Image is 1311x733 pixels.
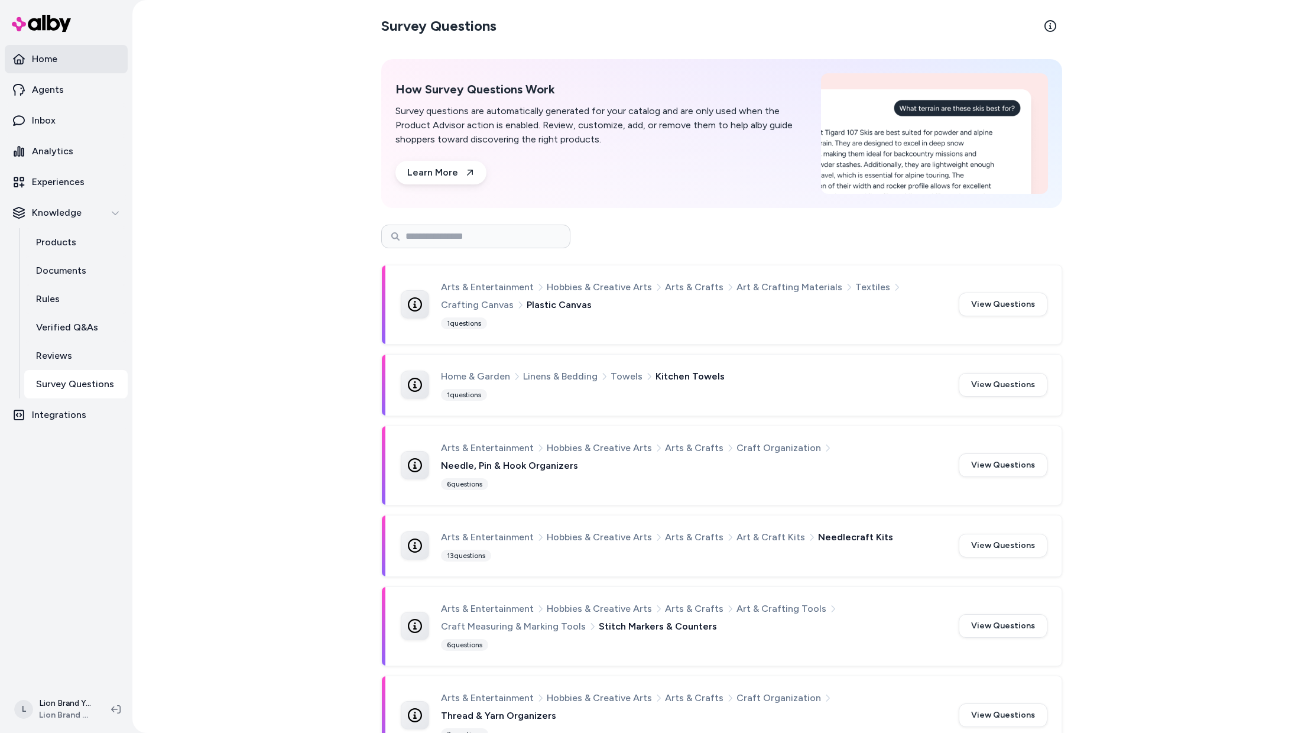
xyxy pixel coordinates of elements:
[39,709,92,721] span: Lion Brand Yarn
[736,601,826,617] span: Art & Crafting Tools
[5,76,128,104] a: Agents
[12,15,71,32] img: alby Logo
[665,440,723,456] span: Arts & Crafts
[547,440,652,456] span: Hobbies & Creative Arts
[24,285,128,313] a: Rules
[441,297,514,313] span: Crafting Canvas
[441,440,534,456] span: Arts & Entertainment
[395,161,486,184] a: Learn More
[36,264,86,278] p: Documents
[441,478,488,490] div: 6 questions
[547,280,652,295] span: Hobbies & Creative Arts
[24,342,128,370] a: Reviews
[395,82,807,97] h2: How Survey Questions Work
[5,45,128,73] a: Home
[441,369,510,384] span: Home & Garden
[24,313,128,342] a: Verified Q&As
[665,601,723,617] span: Arts & Crafts
[547,690,652,706] span: Hobbies & Creative Arts
[36,320,98,335] p: Verified Q&As
[959,534,1047,557] button: View Questions
[821,73,1048,194] img: How Survey Questions Work
[441,601,534,617] span: Arts & Entertainment
[32,52,57,66] p: Home
[5,199,128,227] button: Knowledge
[441,458,578,473] span: Needle, Pin & Hook Organizers
[441,619,586,634] span: Craft Measuring & Marking Tools
[736,530,805,545] span: Art & Craft Kits
[959,703,1047,727] button: View Questions
[32,144,73,158] p: Analytics
[32,83,64,97] p: Agents
[441,690,534,706] span: Arts & Entertainment
[5,137,128,166] a: Analytics
[441,389,487,401] div: 1 questions
[32,113,56,128] p: Inbox
[381,17,497,35] h2: Survey Questions
[5,168,128,196] a: Experiences
[36,349,72,363] p: Reviews
[24,228,128,257] a: Products
[547,601,652,617] span: Hobbies & Creative Arts
[736,280,842,295] span: Art & Crafting Materials
[441,530,534,545] span: Arts & Entertainment
[36,377,114,391] p: Survey Questions
[395,104,807,147] p: Survey questions are automatically generated for your catalog and are only used when the Product ...
[855,280,890,295] span: Textiles
[441,317,487,329] div: 1 questions
[959,614,1047,638] button: View Questions
[818,530,893,545] span: Needlecraft Kits
[7,690,102,728] button: LLion Brand Yarn ShopifyLion Brand Yarn
[32,175,85,189] p: Experiences
[547,530,652,545] span: Hobbies & Creative Arts
[523,369,598,384] span: Linens & Bedding
[665,280,723,295] span: Arts & Crafts
[655,369,725,384] span: Kitchen Towels
[441,280,534,295] span: Arts & Entertainment
[527,297,592,313] span: Plastic Canvas
[736,440,821,456] span: Craft Organization
[5,106,128,135] a: Inbox
[736,690,821,706] span: Craft Organization
[5,401,128,429] a: Integrations
[665,690,723,706] span: Arts & Crafts
[36,292,60,306] p: Rules
[441,708,556,724] span: Thread & Yarn Organizers
[441,639,488,651] div: 6 questions
[24,370,128,398] a: Survey Questions
[39,698,92,709] p: Lion Brand Yarn Shopify
[36,235,76,249] p: Products
[24,257,128,285] a: Documents
[959,293,1047,316] button: View Questions
[665,530,723,545] span: Arts & Crafts
[14,700,33,719] span: L
[959,373,1047,397] button: View Questions
[959,453,1047,477] button: View Questions
[599,619,717,634] span: Stitch Markers & Counters
[441,550,491,562] div: 13 questions
[32,408,86,422] p: Integrations
[611,369,642,384] span: Towels
[32,206,82,220] p: Knowledge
